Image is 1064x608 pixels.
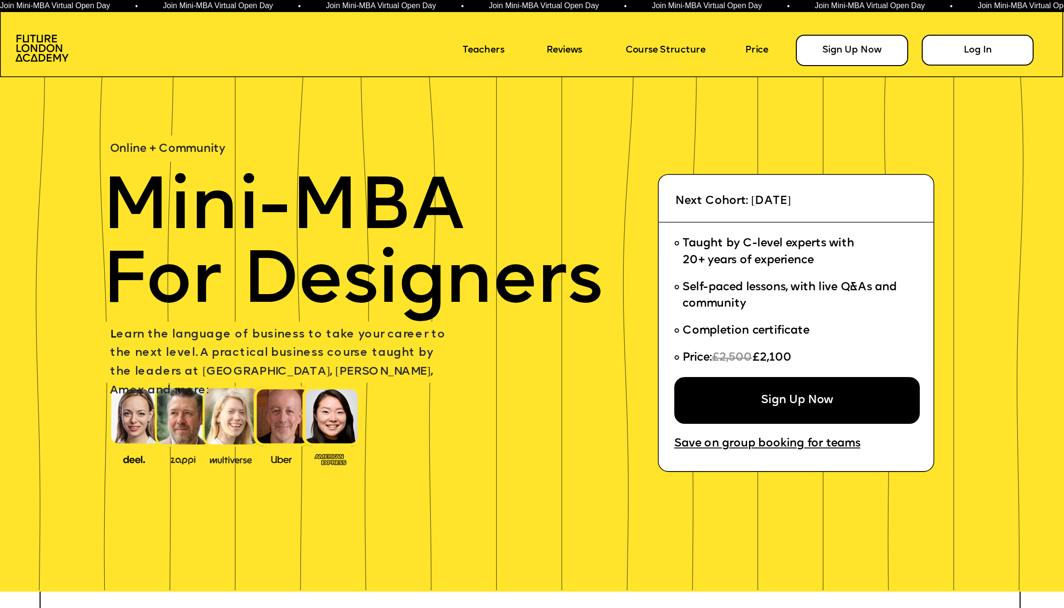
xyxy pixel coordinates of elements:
span: £2,100 [752,352,792,364]
span: Online + Community [110,143,225,155]
img: image-b7d05013-d886-4065-8d38-3eca2af40620.png [206,452,256,465]
span: Taught by C-level experts with 20+ years of experience [682,238,854,266]
span: • [616,2,619,10]
a: Save on group booking for teams [674,434,890,456]
a: Reviews [546,41,603,61]
span: For Designers [102,247,602,321]
span: Next Cohort: [DATE] [675,196,791,207]
img: image-aac980e9-41de-4c2d-a048-f29dd30a0068.png [15,35,68,62]
span: • [779,2,782,10]
span: Price: [682,352,711,364]
a: Course Structure [626,41,735,61]
span: earn the language of business to take your career to the next level. A practical business course ... [110,329,449,397]
span: Mini-MBA [102,173,464,247]
img: image-99cff0b2-a396-4aab-8550-cf4071da2cb9.png [261,453,302,464]
img: image-b2f1584c-cbf7-4a77-bbe0-f56ae6ee31f2.png [162,453,204,464]
a: Teachers [463,41,530,61]
span: • [941,2,944,10]
img: image-93eab660-639c-4de6-957c-4ae039a0235a.png [310,451,351,466]
span: • [453,2,456,10]
span: L [110,329,116,341]
span: Self-paced lessons, with live Q&As and community [682,282,900,310]
span: • [127,2,130,10]
a: Price [745,41,787,61]
span: £2,500 [712,352,752,364]
img: image-388f4489-9820-4c53-9b08-f7df0b8d4ae2.png [113,452,155,465]
span: Completion certificate [682,325,809,337]
span: • [290,2,293,10]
